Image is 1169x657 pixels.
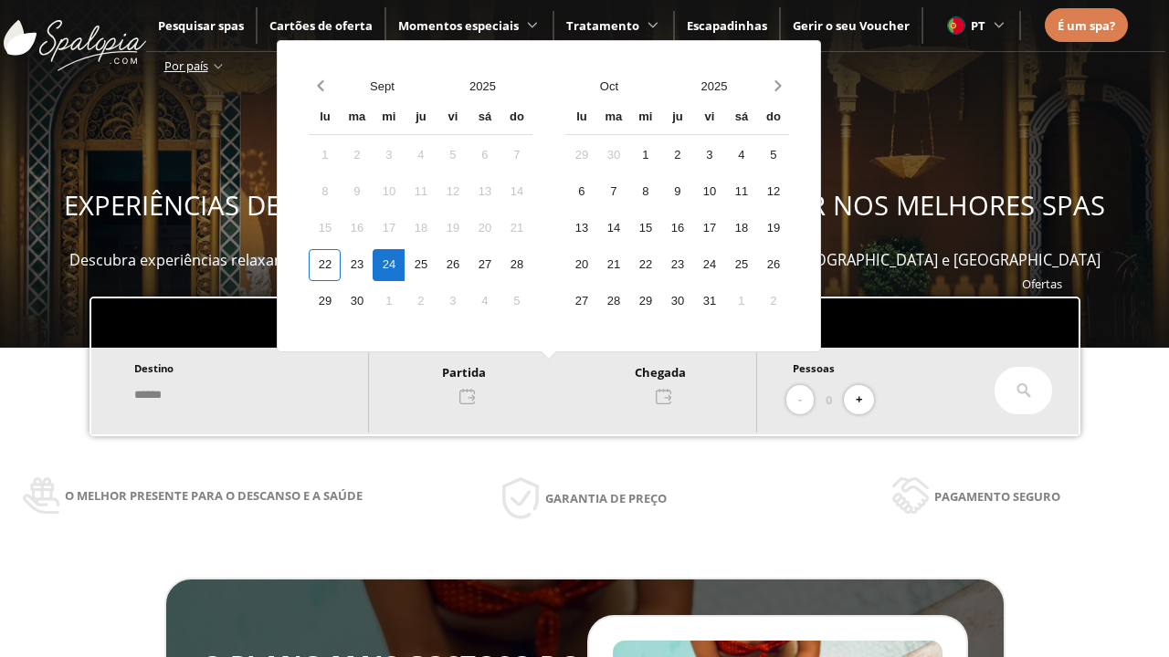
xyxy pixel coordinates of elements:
div: 15 [309,213,341,245]
div: 11 [405,176,437,208]
span: 0 [826,390,832,410]
button: Open years overlay [432,70,532,102]
div: 28 [500,249,532,281]
div: 2 [405,286,437,318]
div: 5 [437,140,469,172]
div: 4 [405,140,437,172]
div: 2 [341,140,373,172]
a: Gerir o seu Voucher [793,17,910,34]
div: 14 [500,176,532,208]
div: Calendar days [565,140,789,318]
div: 10 [373,176,405,208]
span: EXPERIÊNCIAS DE BEM-ESTAR PARA OFERECER E APROVEITAR NOS MELHORES SPAS [64,187,1105,224]
div: do [757,102,789,134]
div: 27 [565,286,597,318]
div: 3 [373,140,405,172]
div: 15 [629,213,661,245]
button: Previous month [309,70,332,102]
div: 13 [565,213,597,245]
div: 1 [629,140,661,172]
a: Escapadinhas [687,17,767,34]
div: 25 [725,249,757,281]
div: 27 [469,249,500,281]
span: Pessoas [793,361,835,375]
div: 23 [661,249,693,281]
a: Pesquisar spas [158,17,244,34]
button: Open months overlay [332,70,432,102]
div: 22 [309,249,341,281]
div: 2 [661,140,693,172]
span: Destino [134,361,174,375]
div: 9 [661,176,693,208]
div: 20 [469,213,500,245]
div: 23 [341,249,373,281]
div: 30 [661,286,693,318]
span: Descubra experiências relaxantes, desfrute e ofereça momentos de bem-estar em mais de 400 spas em... [69,250,1101,270]
div: 20 [565,249,597,281]
div: 31 [693,286,725,318]
div: 6 [565,176,597,208]
div: 1 [725,286,757,318]
span: O melhor presente para o descanso e a saúde [65,485,363,506]
div: ma [341,102,373,134]
div: 12 [757,176,789,208]
div: 2 [757,286,789,318]
div: 19 [437,213,469,245]
div: 7 [597,176,629,208]
div: 8 [309,176,341,208]
div: 12 [437,176,469,208]
div: ju [405,102,437,134]
div: 18 [405,213,437,245]
div: 5 [500,286,532,318]
img: ImgLogoSpalopia.BvClDcEz.svg [4,2,146,71]
div: 17 [373,213,405,245]
a: Cartões de oferta [269,17,373,34]
div: 10 [693,176,725,208]
div: 19 [757,213,789,245]
div: 13 [469,176,500,208]
div: 21 [597,249,629,281]
div: mi [629,102,661,134]
div: 29 [309,286,341,318]
div: lu [309,102,341,134]
div: 17 [693,213,725,245]
div: 1 [309,140,341,172]
div: Calendar wrapper [309,102,532,318]
button: + [844,385,874,415]
div: 4 [469,286,500,318]
span: Por país [164,57,208,74]
div: 29 [565,140,597,172]
div: 9 [341,176,373,208]
div: 28 [597,286,629,318]
div: 29 [629,286,661,318]
div: 5 [757,140,789,172]
div: ma [597,102,629,134]
span: É um spa? [1058,17,1115,34]
div: do [500,102,532,134]
a: É um spa? [1058,16,1115,36]
div: ju [661,102,693,134]
div: 1 [373,286,405,318]
div: 16 [341,213,373,245]
div: 30 [597,140,629,172]
div: 25 [405,249,437,281]
div: 6 [469,140,500,172]
div: 4 [725,140,757,172]
div: Calendar wrapper [565,102,789,318]
a: Ofertas [1022,276,1062,292]
div: 16 [661,213,693,245]
div: 30 [341,286,373,318]
div: Calendar days [309,140,532,318]
button: - [786,385,814,415]
div: 24 [693,249,725,281]
div: lu [565,102,597,134]
div: mi [373,102,405,134]
div: vi [693,102,725,134]
div: 24 [373,249,405,281]
div: 21 [500,213,532,245]
div: 3 [437,286,469,318]
div: 22 [629,249,661,281]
